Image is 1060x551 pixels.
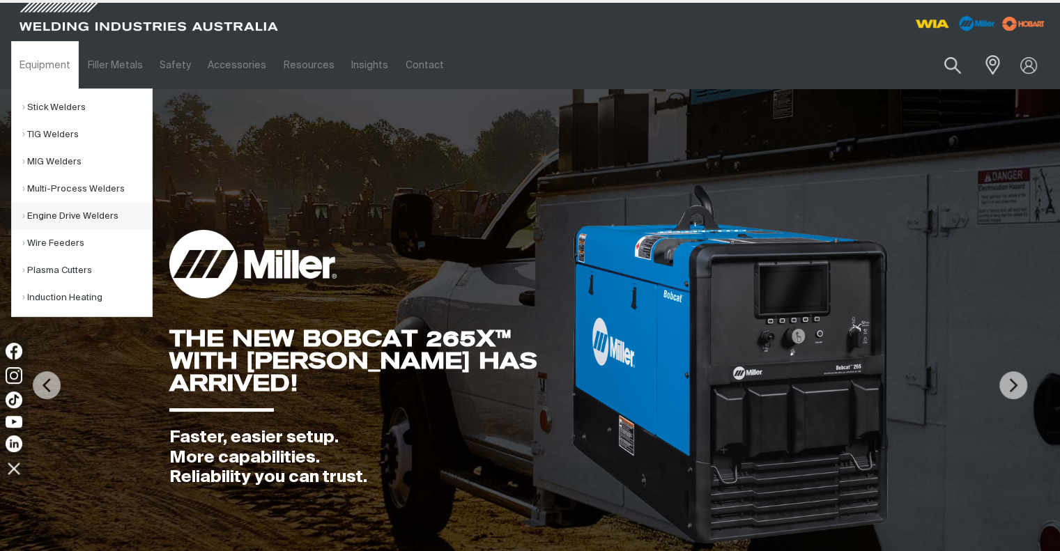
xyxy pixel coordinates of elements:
img: YouTube [6,416,22,428]
a: Multi-Process Welders [22,176,152,203]
a: Insights [343,41,397,89]
img: TikTok [6,391,22,408]
a: Stick Welders [22,94,152,121]
a: Accessories [199,41,275,89]
img: Facebook [6,343,22,359]
a: Contact [397,41,452,89]
a: TIG Welders [22,121,152,148]
a: Equipment [11,41,79,89]
nav: Main [11,41,790,89]
a: Plasma Cutters [22,257,152,284]
a: Safety [151,41,199,89]
img: NextArrow [999,371,1027,399]
img: Instagram [6,367,22,384]
div: THE NEW BOBCAT 265X™ WITH [PERSON_NAME] HAS ARRIVED! [169,327,569,394]
div: Faster, easier setup. More capabilities. Reliability you can trust. [169,428,569,488]
a: Resources [275,41,343,89]
a: Wire Feeders [22,230,152,257]
a: Filler Metals [79,41,151,89]
img: miller [998,13,1049,34]
input: Product name or item number... [912,49,976,82]
a: Induction Heating [22,284,152,311]
a: MIG Welders [22,148,152,176]
button: Search products [929,49,976,82]
ul: Equipment Submenu [11,88,153,317]
img: LinkedIn [6,435,22,452]
img: hide socials [2,456,26,480]
img: PrevArrow [33,371,61,399]
a: Engine Drive Welders [22,203,152,230]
